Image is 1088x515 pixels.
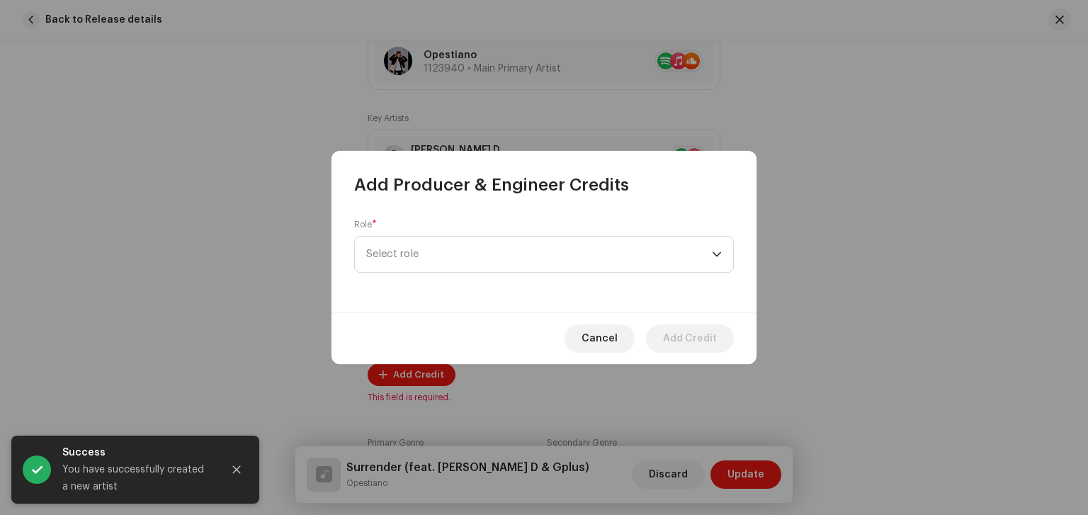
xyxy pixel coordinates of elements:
[354,219,377,230] label: Role
[663,324,717,353] span: Add Credit
[582,324,618,353] span: Cancel
[62,444,211,461] div: Success
[565,324,635,353] button: Cancel
[62,461,211,495] div: You have successfully created a new artist
[712,237,722,272] div: dropdown trigger
[366,237,712,272] span: Select role
[354,174,629,196] span: Add Producer & Engineer Credits
[646,324,734,353] button: Add Credit
[222,455,251,484] button: Close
